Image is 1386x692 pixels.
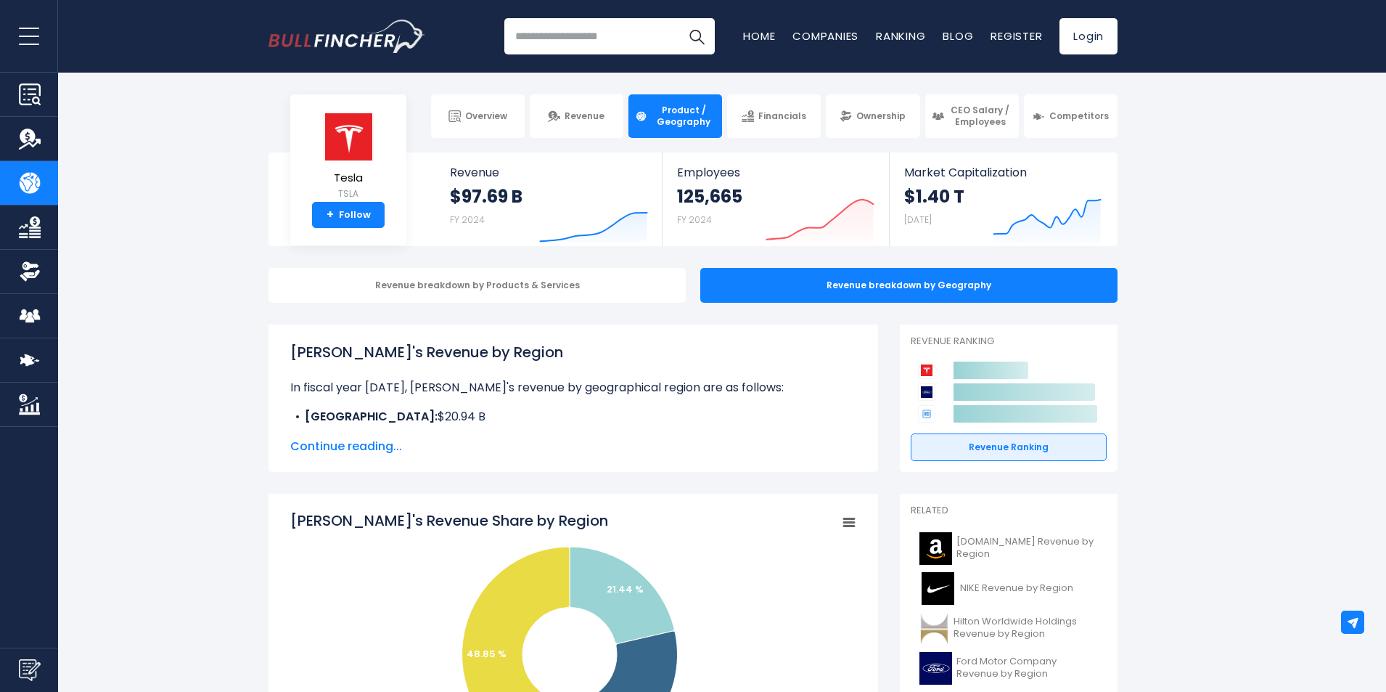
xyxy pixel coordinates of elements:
[450,166,648,179] span: Revenue
[911,529,1107,569] a: [DOMAIN_NAME] Revenue by Region
[290,341,856,363] h1: [PERSON_NAME]'s Revenue by Region
[678,18,715,54] button: Search
[826,94,919,138] a: Ownership
[323,187,374,200] small: TSLA
[948,105,1012,127] span: CEO Salary / Employees
[290,408,856,426] li: $20.94 B
[327,208,334,221] strong: +
[904,185,964,208] strong: $1.40 T
[954,616,1098,640] span: Hilton Worldwide Holdings Revenue by Region
[435,152,663,246] a: Revenue $97.69 B FY 2024
[1059,18,1118,54] a: Login
[758,110,806,122] span: Financials
[19,261,41,282] img: Ownership
[960,582,1073,595] span: NIKE Revenue by Region
[431,94,525,138] a: Overview
[1049,110,1109,122] span: Competitors
[911,505,1107,517] p: Related
[918,362,935,379] img: Tesla competitors logo
[925,94,1019,138] a: CEO Salary / Employees
[628,94,722,138] a: Product / Geography
[663,152,888,246] a: Employees 125,665 FY 2024
[467,647,507,661] text: 48.85 %
[268,268,686,303] div: Revenue breakdown by Products & Services
[607,582,644,596] text: 21.44 %
[652,105,715,127] span: Product / Geography
[450,213,485,226] small: FY 2024
[450,185,522,208] strong: $97.69 B
[1024,94,1118,138] a: Competitors
[956,536,1098,561] span: [DOMAIN_NAME] Revenue by Region
[904,213,932,226] small: [DATE]
[743,28,775,44] a: Home
[956,656,1098,680] span: Ford Motor Company Revenue by Region
[322,112,374,203] a: Tesla TSLA
[890,152,1116,246] a: Market Capitalization $1.40 T [DATE]
[565,110,604,122] span: Revenue
[290,438,856,455] span: Continue reading...
[290,510,608,531] tspan: [PERSON_NAME]'s Revenue Share by Region
[904,166,1102,179] span: Market Capitalization
[919,572,956,605] img: NKE logo
[919,532,952,565] img: AMZN logo
[312,202,385,228] a: +Follow
[465,110,507,122] span: Overview
[911,648,1107,688] a: Ford Motor Company Revenue by Region
[876,28,925,44] a: Ranking
[305,408,438,425] b: [GEOGRAPHIC_DATA]:
[792,28,858,44] a: Companies
[290,426,856,443] li: $29.02 B
[677,185,742,208] strong: 125,665
[911,608,1107,648] a: Hilton Worldwide Holdings Revenue by Region
[290,379,856,396] p: In fiscal year [DATE], [PERSON_NAME]'s revenue by geographical region are as follows:
[268,20,425,53] a: Go to homepage
[918,405,935,423] img: General Motors Company competitors logo
[991,28,1042,44] a: Register
[919,612,949,645] img: HLT logo
[268,20,425,53] img: Bullfincher logo
[856,110,906,122] span: Ownership
[911,335,1107,348] p: Revenue Ranking
[919,652,952,685] img: F logo
[700,268,1118,303] div: Revenue breakdown by Geography
[323,172,374,184] span: Tesla
[677,213,712,226] small: FY 2024
[943,28,973,44] a: Blog
[918,383,935,401] img: Ford Motor Company competitors logo
[911,569,1107,608] a: NIKE Revenue by Region
[305,426,403,442] b: Other Countries:
[911,433,1107,461] a: Revenue Ranking
[530,94,623,138] a: Revenue
[727,94,821,138] a: Financials
[677,166,874,179] span: Employees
